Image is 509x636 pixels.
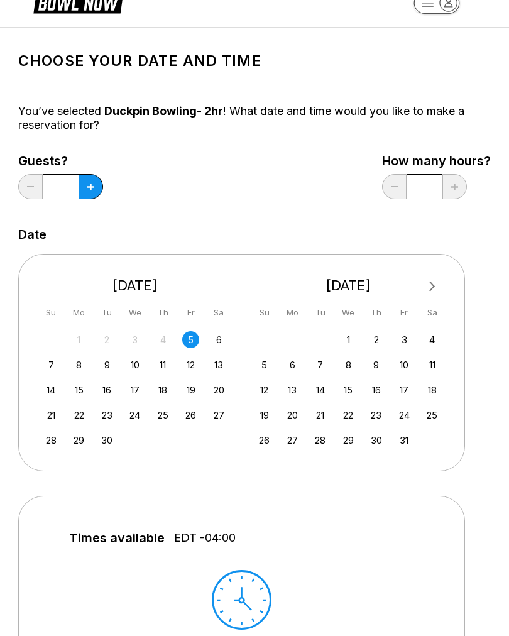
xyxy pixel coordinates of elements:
[424,407,441,424] div: Choose Saturday, October 25th, 2025
[256,381,273,398] div: Choose Sunday, October 12th, 2025
[256,304,273,321] div: Su
[18,52,491,70] h1: Choose your Date and time
[211,356,227,373] div: Choose Saturday, September 13th, 2025
[396,432,413,449] div: Choose Friday, October 31st, 2025
[396,381,413,398] div: Choose Friday, October 17th, 2025
[312,432,329,449] div: Choose Tuesday, October 28th, 2025
[99,356,116,373] div: Choose Tuesday, September 9th, 2025
[155,407,172,424] div: Choose Thursday, September 25th, 2025
[256,432,273,449] div: Choose Sunday, October 26th, 2025
[368,356,385,373] div: Choose Thursday, October 9th, 2025
[43,407,60,424] div: Choose Sunday, September 21st, 2025
[256,356,273,373] div: Choose Sunday, October 5th, 2025
[256,407,273,424] div: Choose Sunday, October 19th, 2025
[284,381,301,398] div: Choose Monday, October 13th, 2025
[18,154,103,168] label: Guests?
[396,407,413,424] div: Choose Friday, October 24th, 2025
[70,432,87,449] div: Choose Monday, September 29th, 2025
[368,407,385,424] div: Choose Thursday, October 23rd, 2025
[368,381,385,398] div: Choose Thursday, October 16th, 2025
[251,277,446,294] div: [DATE]
[70,381,87,398] div: Choose Monday, September 15th, 2025
[126,356,143,373] div: Choose Wednesday, September 10th, 2025
[99,381,116,398] div: Choose Tuesday, September 16th, 2025
[155,331,172,348] div: Not available Thursday, September 4th, 2025
[126,331,143,348] div: Not available Wednesday, September 3rd, 2025
[99,432,116,449] div: Choose Tuesday, September 30th, 2025
[174,531,236,545] span: EDT -04:00
[340,304,357,321] div: We
[43,381,60,398] div: Choose Sunday, September 14th, 2025
[340,356,357,373] div: Choose Wednesday, October 8th, 2025
[211,381,227,398] div: Choose Saturday, September 20th, 2025
[284,304,301,321] div: Mo
[284,432,301,449] div: Choose Monday, October 27th, 2025
[182,381,199,398] div: Choose Friday, September 19th, 2025
[211,331,227,348] div: Choose Saturday, September 6th, 2025
[126,407,143,424] div: Choose Wednesday, September 24th, 2025
[340,407,357,424] div: Choose Wednesday, October 22nd, 2025
[182,331,199,348] div: Choose Friday, September 5th, 2025
[368,331,385,348] div: Choose Thursday, October 2nd, 2025
[211,304,227,321] div: Sa
[43,432,60,449] div: Choose Sunday, September 28th, 2025
[424,331,441,348] div: Choose Saturday, October 4th, 2025
[70,407,87,424] div: Choose Monday, September 22nd, 2025
[104,104,223,118] span: Duckpin Bowling- 2hr
[182,407,199,424] div: Choose Friday, September 26th, 2025
[182,304,199,321] div: Fr
[255,330,443,449] div: month 2025-10
[340,432,357,449] div: Choose Wednesday, October 29th, 2025
[312,407,329,424] div: Choose Tuesday, October 21st, 2025
[155,356,172,373] div: Choose Thursday, September 11th, 2025
[382,154,491,168] label: How many hours?
[41,330,229,449] div: month 2025-09
[18,104,491,132] div: You’ve selected ! What date and time would you like to make a reservation for?
[312,356,329,373] div: Choose Tuesday, October 7th, 2025
[126,381,143,398] div: Choose Wednesday, September 17th, 2025
[99,304,116,321] div: Tu
[424,356,441,373] div: Choose Saturday, October 11th, 2025
[284,356,301,373] div: Choose Monday, October 6th, 2025
[422,277,442,297] button: Next Month
[312,304,329,321] div: Tu
[368,304,385,321] div: Th
[155,304,172,321] div: Th
[424,381,441,398] div: Choose Saturday, October 18th, 2025
[340,381,357,398] div: Choose Wednesday, October 15th, 2025
[70,331,87,348] div: Not available Monday, September 1st, 2025
[396,356,413,373] div: Choose Friday, October 10th, 2025
[424,304,441,321] div: Sa
[340,331,357,348] div: Choose Wednesday, October 1st, 2025
[396,331,413,348] div: Choose Friday, October 3rd, 2025
[38,277,233,294] div: [DATE]
[70,356,87,373] div: Choose Monday, September 8th, 2025
[284,407,301,424] div: Choose Monday, October 20th, 2025
[18,228,47,241] label: Date
[69,531,165,545] span: Times available
[182,356,199,373] div: Choose Friday, September 12th, 2025
[99,331,116,348] div: Not available Tuesday, September 2nd, 2025
[126,304,143,321] div: We
[396,304,413,321] div: Fr
[312,381,329,398] div: Choose Tuesday, October 14th, 2025
[368,432,385,449] div: Choose Thursday, October 30th, 2025
[211,407,227,424] div: Choose Saturday, September 27th, 2025
[99,407,116,424] div: Choose Tuesday, September 23rd, 2025
[43,356,60,373] div: Choose Sunday, September 7th, 2025
[70,304,87,321] div: Mo
[43,304,60,321] div: Su
[155,381,172,398] div: Choose Thursday, September 18th, 2025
